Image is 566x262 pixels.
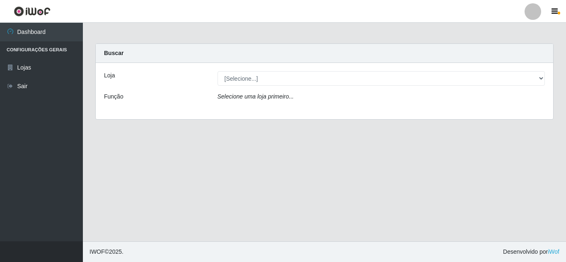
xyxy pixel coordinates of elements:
[14,6,51,17] img: CoreUI Logo
[89,248,105,255] span: IWOF
[548,248,559,255] a: iWof
[218,93,294,100] i: Selecione uma loja primeiro...
[104,71,115,80] label: Loja
[89,248,123,256] span: © 2025 .
[104,92,123,101] label: Função
[104,50,123,56] strong: Buscar
[503,248,559,256] span: Desenvolvido por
